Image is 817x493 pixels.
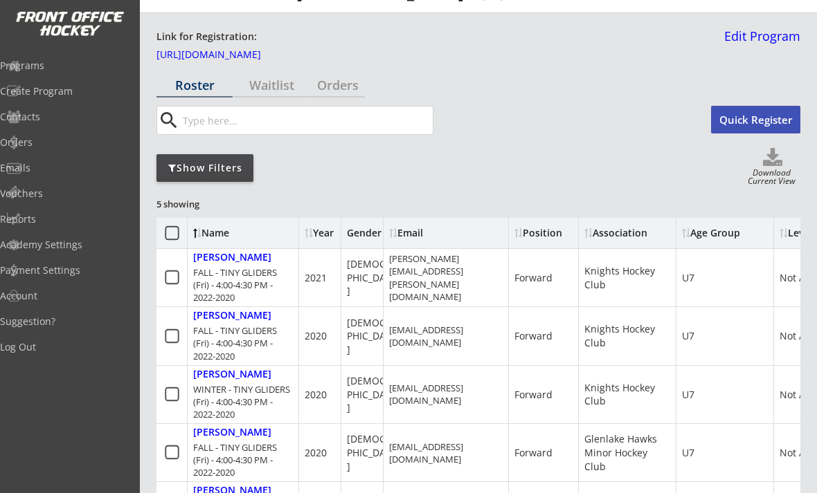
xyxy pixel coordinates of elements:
[584,322,670,349] div: Knights Hockey Club
[156,30,259,44] div: Link for Registration:
[193,324,293,362] div: FALL - TINY GLIDERS (Fri) - 4:00-4:30 PM - 2022-2020
[347,257,400,298] div: [DEMOGRAPHIC_DATA]
[347,316,400,357] div: [DEMOGRAPHIC_DATA]
[514,228,573,238] div: Position
[780,228,812,238] div: Level
[156,79,233,91] div: Roster
[156,50,295,65] a: [URL][DOMAIN_NAME]
[584,264,670,291] div: Knights Hockey Club
[305,329,327,343] div: 2020
[310,79,365,91] div: Orders
[514,329,553,343] div: Forward
[719,30,800,54] a: Edit Program
[682,329,694,343] div: U7
[233,79,309,91] div: Waitlist
[584,432,670,473] div: Glenlake Hawks Minor Hockey Club
[305,388,327,402] div: 2020
[389,382,503,407] div: [EMAIL_ADDRESS][DOMAIN_NAME]
[514,388,553,402] div: Forward
[389,252,503,303] div: [PERSON_NAME][EMAIL_ADDRESS][PERSON_NAME][DOMAIN_NAME]
[711,106,800,133] button: Quick Register
[347,374,400,415] div: [DEMOGRAPHIC_DATA]
[193,266,293,304] div: FALL - TINY GLIDERS (Fri) - 4:00-4:30 PM - 2022-2020
[180,106,433,134] input: Type here...
[305,271,327,285] div: 2021
[193,252,271,263] div: [PERSON_NAME]
[305,228,339,238] div: Year
[193,383,293,421] div: WINTER - TINY GLIDERS (Fri) - 4:00-4:30 PM - 2022-2020
[389,228,503,238] div: Email
[682,446,694,460] div: U7
[682,388,694,402] div: U7
[193,228,306,238] div: Name
[193,427,271,438] div: [PERSON_NAME]
[15,11,125,37] img: FOH%20White%20Logo%20Transparent.png
[193,369,271,380] div: [PERSON_NAME]
[193,310,271,322] div: [PERSON_NAME]
[389,324,503,348] div: [EMAIL_ADDRESS][DOMAIN_NAME]
[389,440,503,465] div: [EMAIL_ADDRESS][DOMAIN_NAME]
[584,228,647,238] div: Association
[743,169,800,187] div: Download Current View
[745,148,800,169] button: Click to download full roster. Your browser settings may try to block it, check your security set...
[156,161,253,175] div: Show Filters
[514,271,553,285] div: Forward
[682,271,694,285] div: U7
[514,446,553,460] div: Forward
[157,109,180,131] button: search
[347,432,400,473] div: [DEMOGRAPHIC_DATA]
[193,441,293,479] div: FALL - TINY GLIDERS (Fri) - 4:00-4:30 PM - 2022-2020
[682,228,740,238] div: Age Group
[156,198,256,210] div: 5 showing
[305,446,327,460] div: 2020
[347,228,388,238] div: Gender
[584,381,670,408] div: Knights Hockey Club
